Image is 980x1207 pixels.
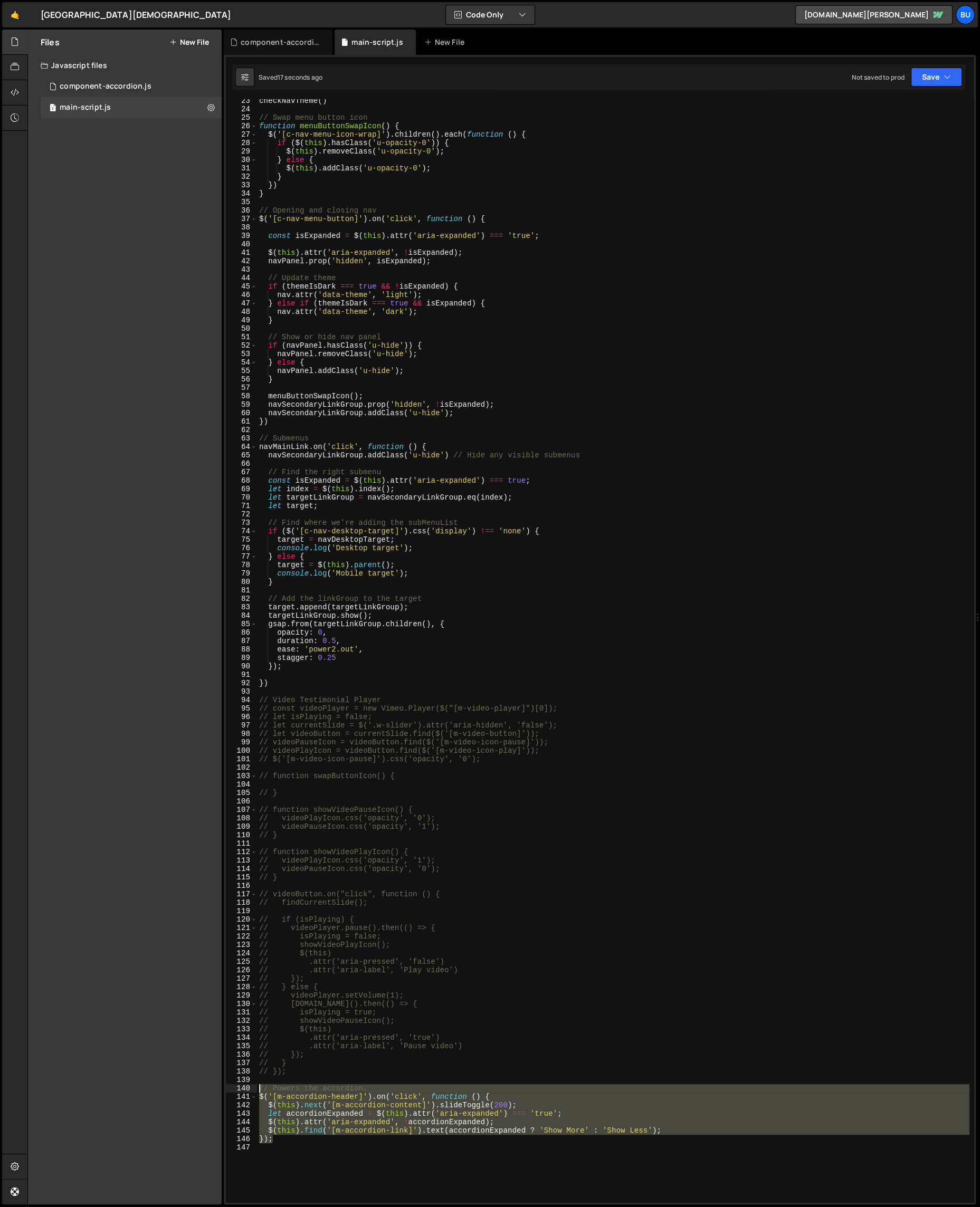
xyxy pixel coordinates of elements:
[226,831,257,839] div: 110
[226,620,257,628] div: 85
[226,232,257,240] div: 39
[226,578,257,586] div: 80
[226,240,257,248] div: 40
[226,1042,257,1050] div: 135
[226,704,257,713] div: 95
[226,459,257,468] div: 66
[226,443,257,451] div: 64
[226,1008,257,1017] div: 131
[226,654,257,662] div: 89
[226,308,257,316] div: 48
[226,1025,257,1033] div: 133
[226,907,257,915] div: 119
[226,333,257,341] div: 51
[226,535,257,544] div: 75
[226,755,257,763] div: 101
[226,451,257,459] div: 65
[226,991,257,1000] div: 129
[226,1050,257,1059] div: 136
[226,586,257,595] div: 81
[226,105,257,113] div: 24
[226,637,257,645] div: 87
[226,1109,257,1118] div: 143
[60,103,111,112] div: main-script.js
[259,73,322,82] div: Saved
[226,746,257,755] div: 100
[226,544,257,552] div: 76
[351,37,403,47] div: main-script.js
[226,1000,257,1008] div: 130
[226,865,257,873] div: 114
[41,36,60,48] h2: Files
[50,104,56,113] span: 1
[226,1118,257,1126] div: 144
[226,400,257,409] div: 59
[226,350,257,358] div: 53
[226,1084,257,1093] div: 140
[226,890,257,898] div: 117
[956,5,975,24] a: Bu
[226,687,257,696] div: 93
[278,73,322,82] div: 17 seconds ago
[226,789,257,797] div: 105
[226,966,257,974] div: 126
[41,8,232,21] div: [GEOGRAPHIC_DATA][DEMOGRAPHIC_DATA]
[226,510,257,519] div: 72
[226,341,257,350] div: 52
[226,223,257,232] div: 38
[226,679,257,687] div: 92
[226,1067,257,1076] div: 138
[226,730,257,738] div: 98
[226,1093,257,1101] div: 141
[226,384,257,392] div: 57
[446,5,535,24] button: Code Only
[226,130,257,139] div: 27
[226,485,257,493] div: 69
[226,696,257,704] div: 94
[226,257,257,265] div: 42
[226,417,257,426] div: 61
[226,552,257,561] div: 77
[226,367,257,375] div: 55
[226,1143,257,1152] div: 147
[226,493,257,502] div: 70
[226,426,257,434] div: 62
[226,569,257,578] div: 79
[226,164,257,173] div: 31
[226,476,257,485] div: 68
[226,797,257,806] div: 106
[226,949,257,957] div: 124
[226,780,257,789] div: 104
[41,97,222,118] div: 14359/36928.js
[226,806,257,814] div: 107
[226,670,257,679] div: 91
[226,772,257,780] div: 103
[241,37,320,47] div: component-accordion.js
[226,409,257,417] div: 60
[226,1059,257,1067] div: 137
[226,519,257,527] div: 73
[226,839,257,848] div: 111
[226,822,257,831] div: 109
[226,856,257,865] div: 113
[226,1033,257,1042] div: 134
[226,139,257,147] div: 28
[226,713,257,721] div: 96
[226,189,257,198] div: 34
[226,1126,257,1135] div: 145
[226,299,257,308] div: 47
[226,265,257,274] div: 43
[226,282,257,291] div: 45
[226,181,257,189] div: 33
[226,375,257,384] div: 56
[226,147,257,156] div: 29
[226,113,257,122] div: 25
[226,873,257,882] div: 115
[226,595,257,603] div: 82
[226,1076,257,1084] div: 139
[226,738,257,746] div: 99
[41,76,222,97] div: 14359/45060.js
[226,527,257,535] div: 74
[226,173,257,181] div: 32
